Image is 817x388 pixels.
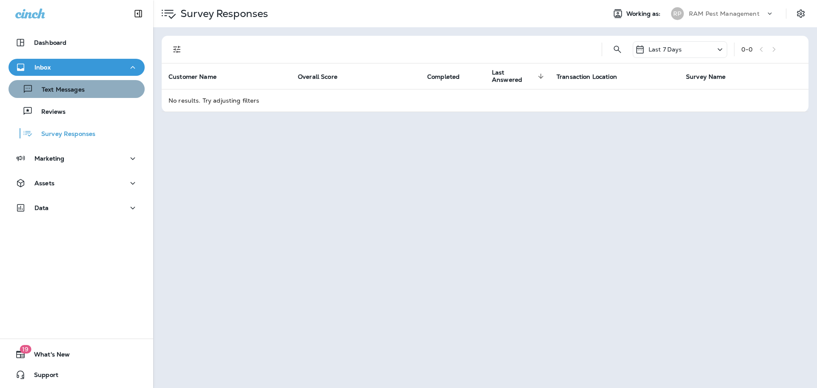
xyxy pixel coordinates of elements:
[169,73,228,80] span: Customer Name
[34,39,66,46] p: Dashboard
[492,69,535,83] span: Last Answered
[33,86,85,94] p: Text Messages
[9,59,145,76] button: Inbox
[557,73,628,80] span: Transaction Location
[626,10,663,17] span: Working as:
[9,199,145,216] button: Data
[671,7,684,20] div: RP
[793,6,808,21] button: Settings
[686,73,737,80] span: Survey Name
[26,371,58,382] span: Support
[648,46,682,53] p: Last 7 Days
[689,10,760,17] p: RAM Pest Management
[34,64,51,71] p: Inbox
[169,41,186,58] button: Filters
[9,366,145,383] button: Support
[34,180,54,187] p: Assets
[557,73,617,80] span: Transaction Location
[427,73,471,80] span: Completed
[126,5,150,22] button: Collapse Sidebar
[9,150,145,167] button: Marketing
[686,73,726,80] span: Survey Name
[9,80,145,98] button: Text Messages
[9,346,145,363] button: 19What's New
[162,89,808,112] td: No results. Try adjusting filters
[427,73,460,80] span: Completed
[33,130,95,138] p: Survey Responses
[26,351,70,361] span: What's New
[9,175,145,192] button: Assets
[169,73,217,80] span: Customer Name
[298,73,349,80] span: Overall Score
[298,73,337,80] span: Overall Score
[492,69,546,83] span: Last Answered
[9,124,145,142] button: Survey Responses
[33,108,66,116] p: Reviews
[34,204,49,211] p: Data
[9,34,145,51] button: Dashboard
[609,41,626,58] button: Search Survey Responses
[9,102,145,120] button: Reviews
[741,46,753,53] div: 0 - 0
[34,155,64,162] p: Marketing
[177,7,268,20] p: Survey Responses
[20,345,31,354] span: 19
